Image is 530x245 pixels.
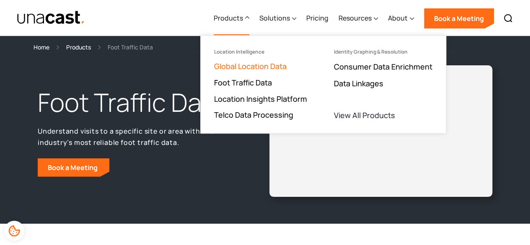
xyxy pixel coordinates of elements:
div: Resources [339,1,378,36]
div: Solutions [259,13,290,23]
a: View All Products [334,110,408,120]
div: Products [214,13,243,23]
a: Data Linkages [334,78,383,88]
a: Book a Meeting [38,158,109,177]
a: home [17,10,85,25]
div: About [388,13,408,23]
a: Global Location Data [214,61,287,71]
h1: Foot Traffic Data [38,86,238,119]
a: Pricing [306,1,328,36]
div: Location Intelligence [214,49,264,55]
div: Identity Graphing & Resolution [334,49,408,55]
a: Telco Data Processing [214,110,293,120]
a: Products [66,42,91,52]
div: Solutions [259,1,296,36]
a: Consumer Data Enrichment [334,62,432,72]
a: Book a Meeting [424,8,494,28]
p: Understand visits to a specific site or area with the industry’s most reliable foot traffic data. [38,126,238,148]
a: Location Insights Platform [214,94,307,104]
img: Unacast text logo [17,10,85,25]
div: Products [214,1,249,36]
nav: Products [200,35,446,134]
div: Resources [339,13,372,23]
a: Foot Traffic Data [214,77,272,88]
div: Foot Traffic Data [108,42,153,52]
img: Search icon [503,13,513,23]
div: About [388,1,414,36]
div: Cookie Preferences [4,221,24,241]
a: Home [34,42,49,52]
